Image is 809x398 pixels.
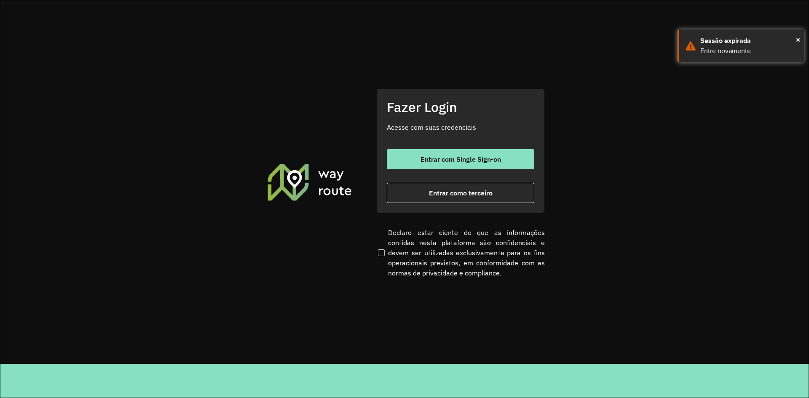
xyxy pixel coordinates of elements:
[796,33,800,46] button: Close
[700,36,798,46] div: Sessão expirada
[421,156,501,163] span: Entrar com Single Sign-on
[387,149,534,169] button: button
[387,183,534,203] button: button
[376,227,545,278] label: Declaro estar ciente de que as informações contidas nesta plataforma são confidenciais e devem se...
[700,46,798,56] div: Entre novamente
[429,190,493,196] span: Entrar como terceiro
[266,163,353,201] img: Roteirizador AmbevTech
[387,122,534,132] p: Acesse com suas credenciais
[796,33,800,46] span: ×
[387,99,534,115] h2: Fazer Login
